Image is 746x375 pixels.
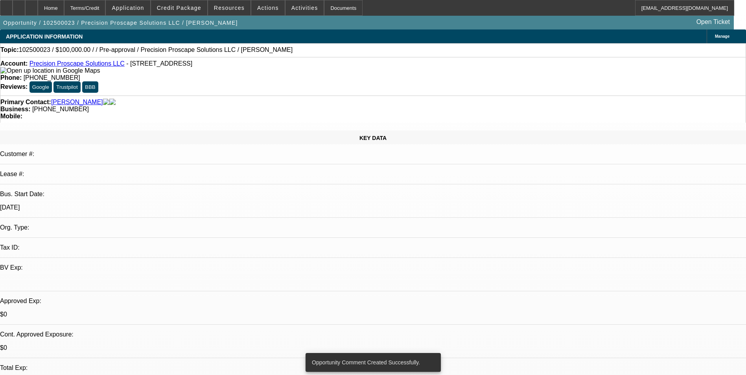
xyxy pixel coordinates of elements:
span: Credit Package [157,5,201,11]
span: Activities [291,5,318,11]
img: facebook-icon.png [103,99,109,106]
a: [PERSON_NAME] [51,99,103,106]
strong: Business: [0,106,30,112]
button: Actions [251,0,285,15]
span: - [STREET_ADDRESS] [126,60,192,67]
div: Opportunity Comment Created Successfully. [306,353,438,372]
button: Google [29,81,52,93]
strong: Account: [0,60,28,67]
strong: Mobile: [0,113,22,119]
img: linkedin-icon.png [109,99,116,106]
span: Opportunity / 102500023 / Precision Proscape Solutions LLC / [PERSON_NAME] [3,20,238,26]
button: BBB [82,81,98,93]
span: Application [112,5,144,11]
button: Application [106,0,150,15]
span: [PHONE_NUMBER] [32,106,89,112]
span: KEY DATA [359,135,387,141]
span: 102500023 / $100,000.00 / / Pre-approval / Precision Proscape Solutions LLC / [PERSON_NAME] [19,46,293,53]
a: Precision Proscape Solutions LLC [29,60,125,67]
button: Credit Package [151,0,207,15]
button: Resources [208,0,251,15]
strong: Primary Contact: [0,99,51,106]
button: Trustpilot [53,81,80,93]
span: Actions [257,5,279,11]
span: [PHONE_NUMBER] [24,74,80,81]
span: APPLICATION INFORMATION [6,33,83,40]
strong: Topic: [0,46,19,53]
span: Manage [715,34,729,39]
a: View Google Maps [0,67,100,74]
img: Open up location in Google Maps [0,67,100,74]
span: Resources [214,5,245,11]
a: Open Ticket [693,15,733,29]
strong: Phone: [0,74,22,81]
button: Activities [286,0,324,15]
strong: Reviews: [0,83,28,90]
